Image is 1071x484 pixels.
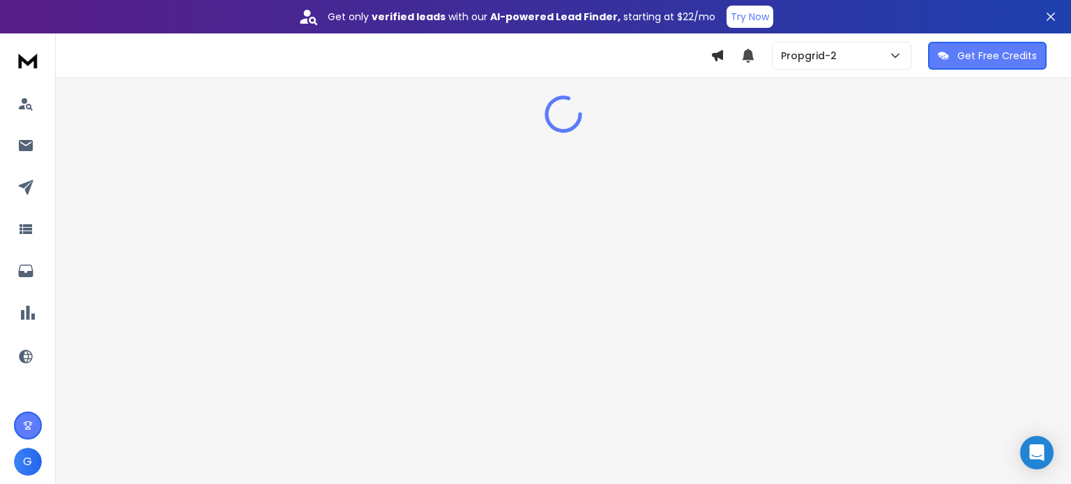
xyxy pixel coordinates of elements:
[372,10,446,24] strong: verified leads
[14,448,42,476] button: G
[781,49,842,63] p: Propgrid-2
[1020,436,1054,469] div: Open Intercom Messenger
[490,10,621,24] strong: AI-powered Lead Finder,
[727,6,773,28] button: Try Now
[14,47,42,73] img: logo
[731,10,769,24] p: Try Now
[957,49,1037,63] p: Get Free Credits
[928,42,1047,70] button: Get Free Credits
[328,10,715,24] p: Get only with our starting at $22/mo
